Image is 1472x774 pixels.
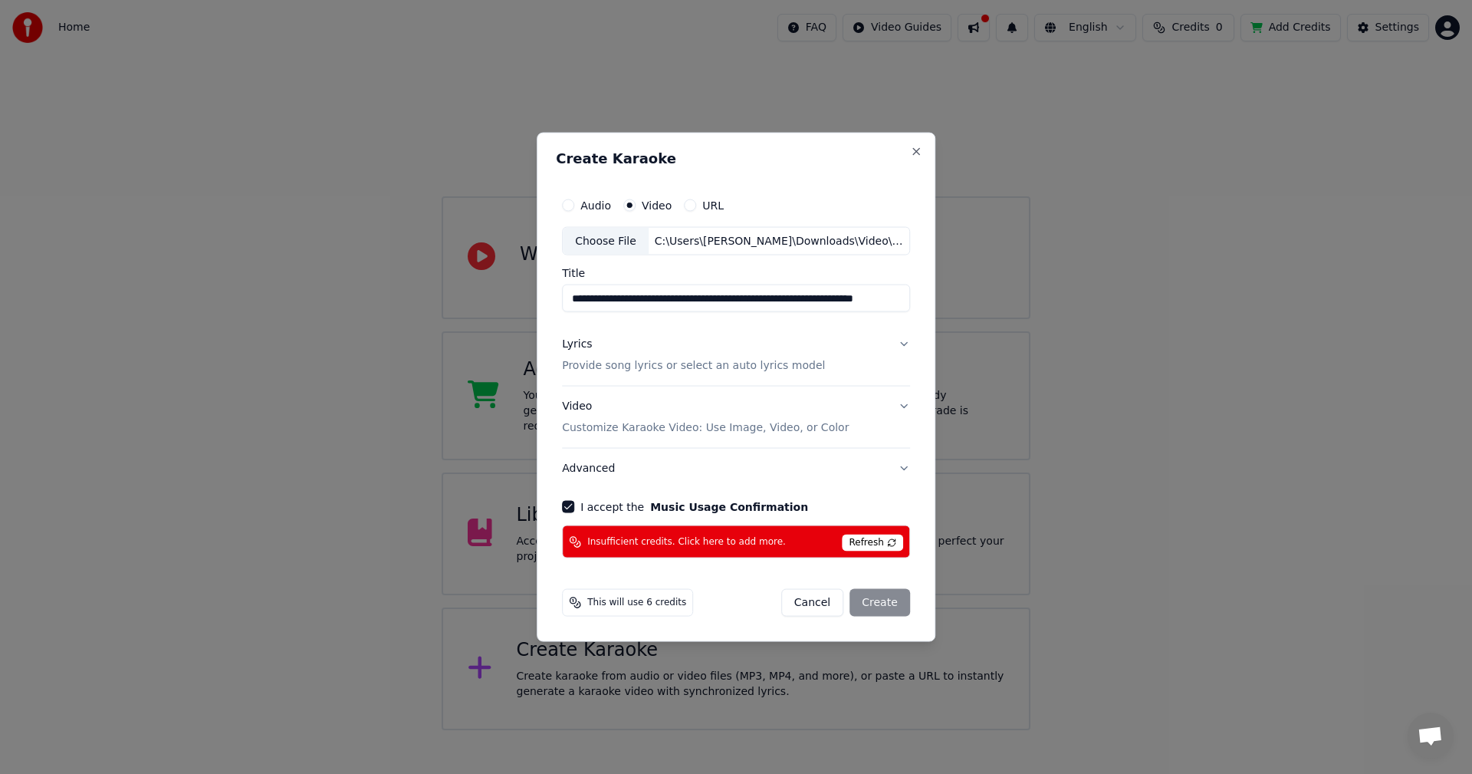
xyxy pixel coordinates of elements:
[642,199,672,210] label: Video
[562,420,849,436] p: Customize Karaoke Video: Use Image, Video, or Color
[563,227,649,255] div: Choose File
[562,268,910,278] label: Title
[580,502,808,512] label: I accept the
[781,589,843,617] button: Cancel
[556,151,916,165] h2: Create Karaoke
[842,535,902,552] span: Refresh
[562,358,825,374] p: Provide song lyrics or select an auto lyrics model
[562,399,849,436] div: Video
[562,337,592,352] div: Lyrics
[580,199,611,210] label: Audio
[650,502,808,512] button: I accept the
[587,535,786,548] span: Insufficient credits. Click here to add more.
[587,597,686,609] span: This will use 6 credits
[562,449,910,489] button: Advanced
[649,233,909,249] div: C:\Users\[PERSON_NAME]\Downloads\Video\[Official MV] [PERSON_NAME] - Tố My, [PERSON_NAME] - ST_ [...
[562,324,910,386] button: LyricsProvide song lyrics or select an auto lyrics model
[562,387,910,448] button: VideoCustomize Karaoke Video: Use Image, Video, or Color
[702,199,724,210] label: URL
